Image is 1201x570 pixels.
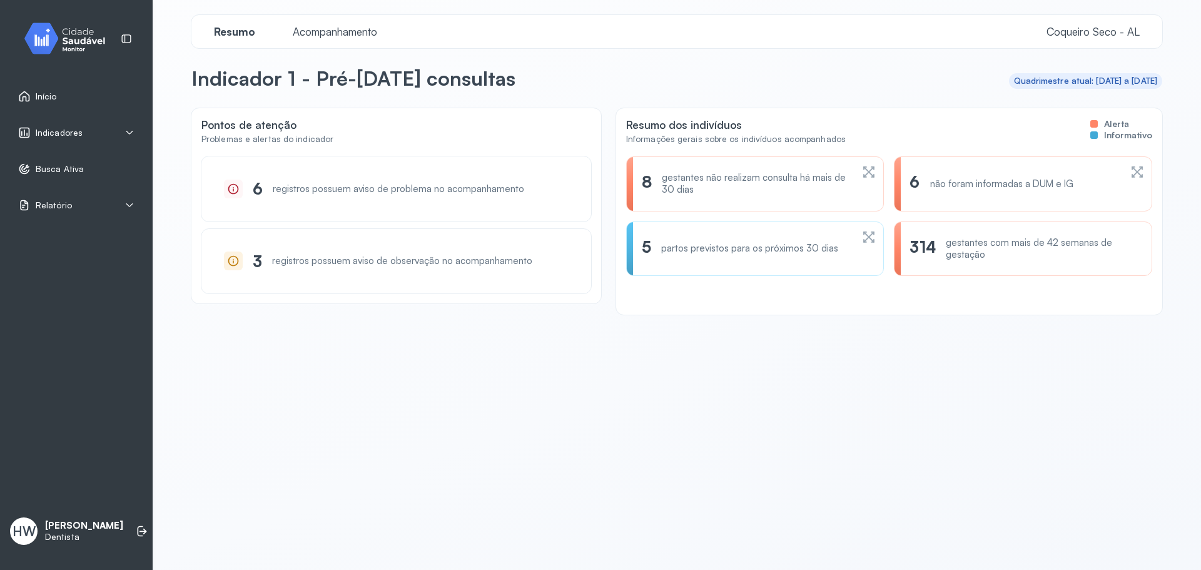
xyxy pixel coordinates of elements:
p: Dentista [45,532,123,542]
span: Informativo [1104,130,1152,141]
span: Relatório [36,200,72,211]
a: Resumo [201,26,268,38]
img: monitor.svg [13,20,126,57]
div: partos previstos para os próximos 30 dias [661,243,838,255]
div: 314 [910,237,935,261]
div: 8 [642,172,652,196]
div: gestantes com mais de 42 semanas de gestação [946,237,1137,261]
div: registros possuem aviso de problema no acompanhamento [273,183,524,195]
span: Indicadores [36,128,83,138]
a: Acompanhamento [280,26,390,38]
a: Busca Ativa [18,163,134,175]
div: Resumo dos indivíduos [626,118,1152,156]
span: Busca Ativa [36,164,84,175]
span: Coqueiro Seco - AL [1046,25,1140,38]
div: não foram informadas a DUM e IG [930,178,1073,190]
div: gestantes não realizam consulta há mais de 30 dias [662,172,852,196]
div: registros possuem aviso de observação no acompanhamento [272,255,532,267]
div: Quadrimestre atual: [DATE] a [DATE] [1014,76,1158,86]
div: 5 [642,237,651,261]
span: Alerta [1104,118,1129,130]
div: Problemas e alertas do indicador [201,134,333,145]
p: Indicador 1 - Pré-[DATE] consultas [191,66,515,91]
p: [PERSON_NAME] [45,520,123,532]
div: Resumo dos indivíduos [626,118,846,131]
div: Informações gerais sobre os indivíduos acompanhados [626,134,846,145]
div: 6 [910,172,920,196]
span: Acompanhamento [285,25,385,38]
span: Resumo [206,25,263,38]
div: 6 [253,179,263,198]
span: HW [13,523,36,539]
div: 3 [253,252,262,271]
a: Início [18,90,134,103]
div: Pontos de atenção [201,118,591,156]
div: Pontos de atenção [201,118,333,131]
span: Início [36,91,57,102]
